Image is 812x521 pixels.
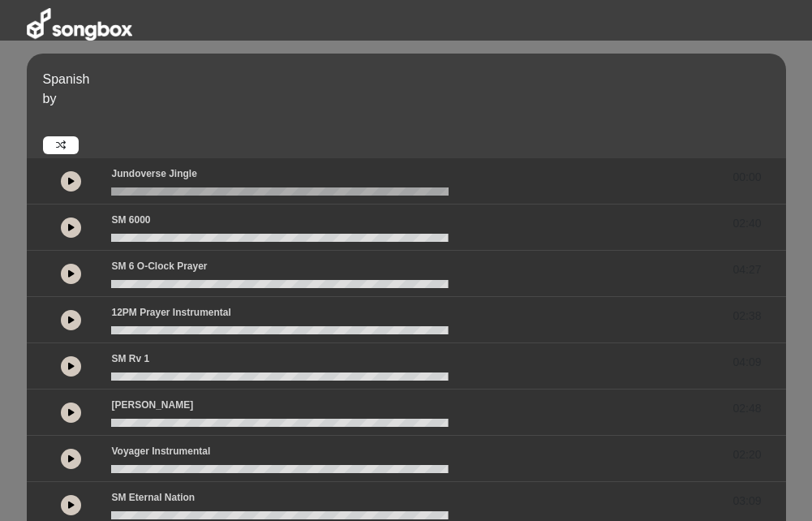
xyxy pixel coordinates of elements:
span: 04:09 [733,354,761,371]
p: SM Eternal Nation [111,490,195,505]
span: 02:38 [733,308,761,325]
p: 12PM Prayer Instrumental [111,305,230,320]
span: by [43,92,57,105]
span: 03:09 [733,493,761,510]
span: 02:40 [733,215,761,232]
p: [PERSON_NAME] [111,398,193,412]
p: SM Rv 1 [111,351,149,366]
span: 00:00 [733,169,761,186]
span: 04:27 [733,261,761,278]
p: Jundoverse Jingle [111,166,196,181]
span: 02:48 [733,400,761,417]
p: Spanish [43,70,782,89]
span: 02:20 [733,446,761,463]
p: SM 6000 [111,213,150,227]
p: SM 6 o-clock prayer [111,259,207,273]
img: songbox-logo-white.png [27,8,132,41]
p: Voyager Instrumental [111,444,210,459]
